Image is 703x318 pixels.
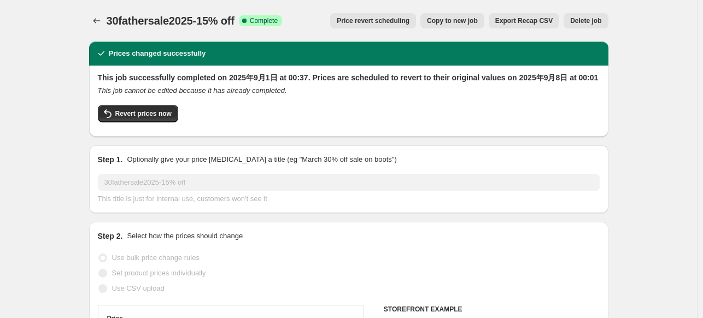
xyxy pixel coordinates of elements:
span: Copy to new job [427,16,478,25]
p: Optionally give your price [MEDICAL_DATA] a title (eg "March 30% off sale on boots") [127,154,396,165]
input: 30% off holiday sale [98,174,600,191]
button: Price change jobs [89,13,104,28]
i: This job cannot be edited because it has already completed. [98,86,287,95]
span: Complete [250,16,278,25]
span: Use CSV upload [112,284,165,292]
span: Delete job [570,16,601,25]
span: Set product prices individually [112,269,206,277]
p: Select how the prices should change [127,231,243,242]
span: This title is just for internal use, customers won't see it [98,195,267,203]
button: Delete job [564,13,608,28]
button: Revert prices now [98,105,178,122]
h2: Prices changed successfully [109,48,206,59]
span: Export Recap CSV [495,16,553,25]
span: 30fathersale2025-15% off [107,15,235,27]
button: Export Recap CSV [489,13,559,28]
span: Use bulk price change rules [112,254,200,262]
h2: This job successfully completed on 2025年9月1日 at 00:37. Prices are scheduled to revert to their or... [98,72,600,83]
h6: STOREFRONT EXAMPLE [384,305,600,314]
button: Copy to new job [420,13,484,28]
button: Price revert scheduling [330,13,416,28]
h2: Step 1. [98,154,123,165]
h2: Step 2. [98,231,123,242]
span: Price revert scheduling [337,16,409,25]
span: Revert prices now [115,109,172,118]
